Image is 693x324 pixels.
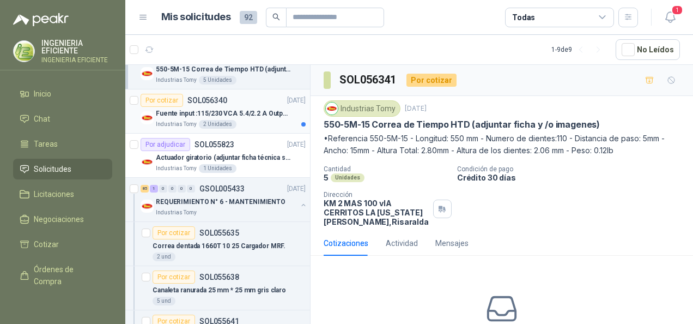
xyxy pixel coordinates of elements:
a: 85 1 0 0 0 0 GSOL005433[DATE] Company LogoREQUERIMIENTO N° 6 - MANTENIMIENTOIndustrias Tomy [141,182,308,217]
div: 5 und [153,297,175,305]
div: Por cotizar [153,226,195,239]
p: Canaleta ranurada 25 mm * 25 mm gris claro [153,285,286,296]
a: Por cotizarSOL056340[DATE] Company LogoFuente input :115/230 VCA 5.4/2.2 A Output: 24 VDC 10 A 47... [125,89,310,134]
a: Solicitudes [13,159,112,179]
h3: SOL056341 [339,71,398,88]
button: 1 [660,8,680,27]
p: REQUERIMIENTO N° 6 - MANTENIMIENTO [156,197,285,207]
p: Dirección [324,191,429,199]
div: Mensajes [435,237,469,249]
img: Company Logo [141,200,154,213]
a: Órdenes de Compra [13,259,112,292]
span: Chat [34,113,50,125]
p: SOL056340 [187,97,227,104]
img: Company Logo [141,111,154,124]
p: 550-5M-15 Correa de Tiempo HTD (adjuntar ficha y /o imagenes) [156,64,291,75]
p: Cantidad [324,165,448,173]
a: Remisiones [13,296,112,317]
a: Por cotizarSOL055638Canaleta ranurada 25 mm * 25 mm gris claro5 und [125,266,310,310]
div: 1 Unidades [199,164,236,173]
p: SOL055823 [194,141,234,148]
p: Industrias Tomy [156,120,197,129]
a: Tareas [13,134,112,154]
div: 1 - 9 de 9 [551,41,607,58]
a: Cotizar [13,234,112,255]
img: Company Logo [141,155,154,169]
p: INGENIERIA EFICIENTE [41,57,112,63]
a: Por cotizarSOL056341[DATE] Company Logo550-5M-15 Correa de Tiempo HTD (adjuntar ficha y /o imagen... [125,45,310,89]
p: INGENIERIA EFICIENTE [41,39,112,55]
span: Cotizar [34,238,59,250]
p: KM 2 MAS 100 vIA CERRITOS LA [US_STATE] [PERSON_NAME] , Risaralda [324,199,429,226]
p: [DATE] [287,140,306,150]
div: 2 und [153,253,175,261]
div: Industrias Tomy [324,100,400,117]
p: Condición de pago [457,165,689,173]
div: Por adjudicar [141,138,190,151]
p: 550-5M-15 Correa de Tiempo HTD (adjuntar ficha y /o imagenes) [324,119,600,130]
div: 1 [150,185,158,193]
div: Cotizaciones [324,237,368,249]
h1: Mis solicitudes [161,9,231,25]
div: 85 [141,185,149,193]
p: GSOL005433 [199,185,245,193]
p: SOL055635 [199,229,239,237]
a: Licitaciones [13,184,112,205]
img: Logo peakr [13,13,69,26]
a: Chat [13,109,112,129]
span: Licitaciones [34,188,74,200]
img: Company Logo [141,67,154,80]
span: 92 [240,11,257,24]
button: No Leídos [616,39,680,60]
div: Actividad [386,237,418,249]
div: Unidades [331,173,364,182]
p: •Referencia 550-5M-15 - Longitud: 550 mm - Numero de dientes:110 - Distancia de paso: 5mm - Ancho... [324,133,680,157]
a: Por cotizarSOL055635Correa dentada 1660T 10 25 Cargador MRF.2 und [125,222,310,266]
p: SOL055638 [199,273,239,281]
span: Tareas [34,138,58,150]
span: Negociaciones [34,213,84,225]
a: Por adjudicarSOL055823[DATE] Company LogoActuador giratorio (adjuntar ficha técnica si es diferen... [125,134,310,178]
div: Por cotizar [153,271,195,284]
img: Company Logo [14,41,34,62]
div: 0 [159,185,167,193]
p: [DATE] [405,104,427,114]
p: Correa dentada 1660T 10 25 Cargador MRF. [153,241,285,251]
div: 2 Unidades [199,120,236,129]
p: Actuador giratorio (adjuntar ficha técnica si es diferente a festo) [156,153,291,163]
span: Órdenes de Compra [34,263,102,287]
span: search [272,13,280,21]
div: Por cotizar [141,94,183,107]
a: Negociaciones [13,209,112,230]
div: Todas [512,11,535,23]
p: [DATE] [287,95,306,106]
span: Inicio [34,88,51,100]
p: Industrias Tomy [156,164,197,173]
a: Inicio [13,83,112,104]
p: Crédito 30 días [457,173,689,182]
div: Por cotizar [406,74,457,87]
div: 5 Unidades [199,76,236,85]
div: 0 [168,185,177,193]
div: 0 [178,185,186,193]
div: 0 [187,185,195,193]
span: Solicitudes [34,163,71,175]
img: Company Logo [326,103,338,115]
p: [DATE] [287,184,306,194]
p: Industrias Tomy [156,76,197,85]
p: 5 [324,173,329,182]
span: 1 [671,5,683,15]
p: Industrias Tomy [156,208,197,217]
p: Fuente input :115/230 VCA 5.4/2.2 A Output: 24 VDC 10 A 47-63 Hz [156,109,291,119]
